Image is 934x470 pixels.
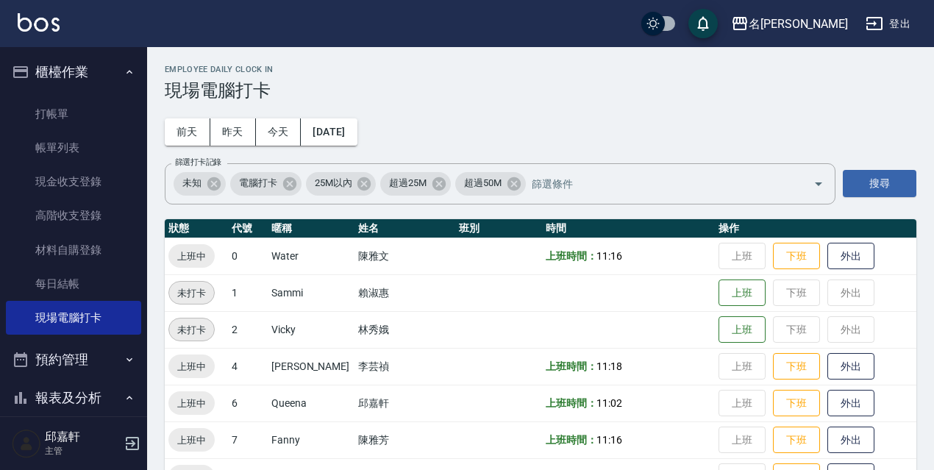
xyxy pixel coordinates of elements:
[6,267,141,301] a: 每日結帳
[719,279,766,307] button: 上班
[165,65,916,74] h2: Employee Daily Clock In
[268,348,354,385] td: [PERSON_NAME]
[354,348,455,385] td: 李芸禎
[45,430,120,444] h5: 邱嘉軒
[230,176,286,191] span: 電腦打卡
[455,176,510,191] span: 超過50M
[542,219,716,238] th: 時間
[169,285,214,301] span: 未打卡
[268,385,354,421] td: Queena
[6,341,141,379] button: 預約管理
[306,176,361,191] span: 25M以內
[528,171,788,196] input: 篩選條件
[228,421,268,458] td: 7
[596,434,622,446] span: 11:16
[827,243,874,270] button: 外出
[719,316,766,343] button: 上班
[228,311,268,348] td: 2
[268,274,354,311] td: Sammi
[18,13,60,32] img: Logo
[228,274,268,311] td: 1
[380,176,435,191] span: 超過25M
[268,219,354,238] th: 暱稱
[773,390,820,417] button: 下班
[546,434,597,446] b: 上班時間：
[301,118,357,146] button: [DATE]
[827,353,874,380] button: 外出
[268,238,354,274] td: Water
[228,348,268,385] td: 4
[455,172,526,196] div: 超過50M
[6,199,141,232] a: 高階收支登錄
[168,359,215,374] span: 上班中
[354,238,455,274] td: 陳雅文
[6,379,141,417] button: 報表及分析
[6,301,141,335] a: 現場電腦打卡
[168,396,215,411] span: 上班中
[380,172,451,196] div: 超過25M
[827,390,874,417] button: 外出
[168,432,215,448] span: 上班中
[165,80,916,101] h3: 現場電腦打卡
[230,172,302,196] div: 電腦打卡
[827,427,874,454] button: 外出
[749,15,848,33] div: 名[PERSON_NAME]
[725,9,854,39] button: 名[PERSON_NAME]
[843,170,916,197] button: 搜尋
[807,172,830,196] button: Open
[228,238,268,274] td: 0
[165,219,228,238] th: 狀態
[256,118,302,146] button: 今天
[306,172,377,196] div: 25M以內
[688,9,718,38] button: save
[354,219,455,238] th: 姓名
[773,243,820,270] button: 下班
[354,274,455,311] td: 賴淑惠
[210,118,256,146] button: 昨天
[596,250,622,262] span: 11:16
[45,444,120,457] p: 主管
[165,118,210,146] button: 前天
[268,311,354,348] td: Vicky
[228,385,268,421] td: 6
[773,427,820,454] button: 下班
[169,322,214,338] span: 未打卡
[6,233,141,267] a: 材料自購登錄
[354,421,455,458] td: 陳雅芳
[174,172,226,196] div: 未知
[546,397,597,409] b: 上班時間：
[773,353,820,380] button: 下班
[596,360,622,372] span: 11:18
[6,131,141,165] a: 帳單列表
[168,249,215,264] span: 上班中
[354,385,455,421] td: 邱嘉軒
[174,176,210,191] span: 未知
[6,53,141,91] button: 櫃檯作業
[860,10,916,38] button: 登出
[455,219,542,238] th: 班別
[228,219,268,238] th: 代號
[6,97,141,131] a: 打帳單
[12,429,41,458] img: Person
[175,157,221,168] label: 篩選打卡記錄
[596,397,622,409] span: 11:02
[354,311,455,348] td: 林秀娥
[546,250,597,262] b: 上班時間：
[6,165,141,199] a: 現金收支登錄
[715,219,916,238] th: 操作
[268,421,354,458] td: Fanny
[546,360,597,372] b: 上班時間：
